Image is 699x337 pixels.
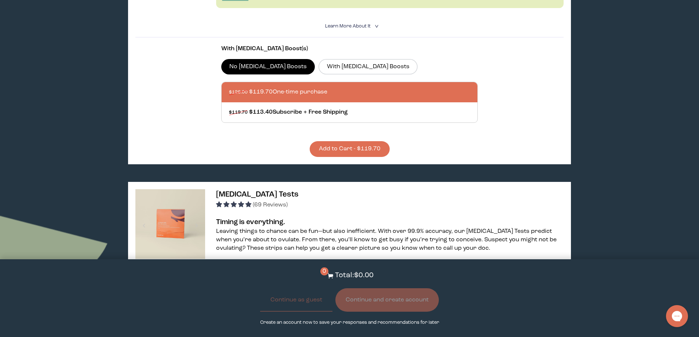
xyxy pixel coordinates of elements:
[335,288,439,312] button: Continue and create account
[135,189,205,259] img: thumbnail image
[216,219,285,226] strong: Timing is everything.
[320,267,328,275] span: 0
[310,141,390,157] button: Add to Cart - $119.70
[221,59,315,74] label: No [MEDICAL_DATA] Boosts
[216,191,299,198] span: [MEDICAL_DATA] Tests
[216,227,563,253] p: Leaving things to chance can be fun—but also inefficient. With over 99.9% accuracy, our [MEDICAL_...
[260,319,439,326] p: Create an account now to save your responses and recommendations for later
[216,202,253,208] span: 4.96 stars
[260,288,332,312] button: Continue as guest
[662,303,692,330] iframe: Gorgias live chat messenger
[253,202,288,208] span: (69 Reviews)
[221,45,478,53] p: With [MEDICAL_DATA] Boost(s)
[325,23,374,30] summary: Learn More About it <
[325,24,371,29] span: Learn More About it
[318,59,418,74] label: With [MEDICAL_DATA] Boosts
[372,24,379,28] i: <
[335,270,374,281] p: Total: $0.00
